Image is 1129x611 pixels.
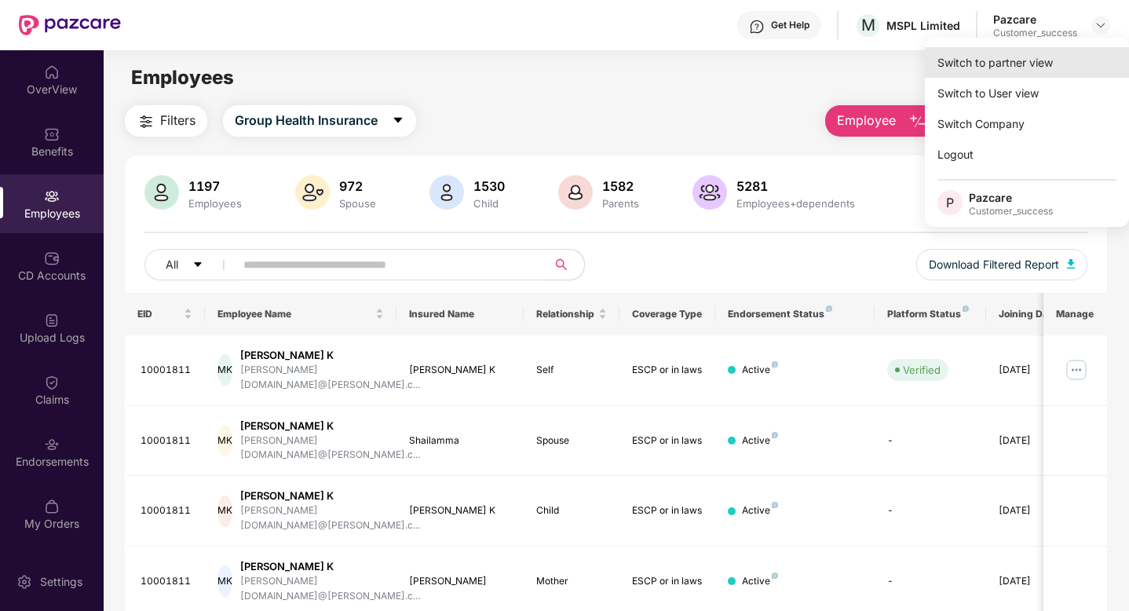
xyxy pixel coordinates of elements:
[141,434,192,448] div: 10001811
[240,348,420,363] div: [PERSON_NAME] K
[44,188,60,204] img: svg+xml;base64,PHN2ZyBpZD0iRW1wbG95ZWVzIiB4bWxucz0iaHR0cDovL3d3dy53My5vcmcvMjAwMC9zdmciIHdpZHRoPS...
[742,363,778,378] div: Active
[192,259,203,272] span: caret-down
[546,258,576,271] span: search
[336,178,379,194] div: 972
[692,175,727,210] img: svg+xml;base64,PHN2ZyB4bWxucz0iaHR0cDovL3d3dy53My5vcmcvMjAwMC9zdmciIHhtbG5zOnhsaW5rPSJodHRwOi8vd3...
[125,293,205,335] th: EID
[240,434,420,463] div: [PERSON_NAME][DOMAIN_NAME]@[PERSON_NAME].c...
[185,197,245,210] div: Employees
[886,18,960,33] div: MSPL Limited
[409,434,512,448] div: Shailamma
[969,190,1053,205] div: Pazcare
[160,111,195,130] span: Filters
[993,27,1077,39] div: Customer_success
[185,178,245,194] div: 1197
[44,251,60,266] img: svg+xml;base64,PHN2ZyBpZD0iQ0RfQWNjb3VudHMiIGRhdGEtbmFtZT0iQ0QgQWNjb3VudHMiIHhtbG5zPSJodHRwOi8vd3...
[44,126,60,142] img: svg+xml;base64,PHN2ZyBpZD0iQmVuZWZpdHMiIHhtbG5zPSJodHRwOi8vd3d3LnczLm9yZy8yMDAwL3N2ZyIgd2lkdGg9Ij...
[771,19,809,31] div: Get Help
[925,139,1129,170] div: Logout
[240,574,420,604] div: [PERSON_NAME][DOMAIN_NAME]@[PERSON_NAME].c...
[875,406,986,477] td: -
[240,488,420,503] div: [PERSON_NAME] K
[999,503,1069,518] div: [DATE]
[742,574,778,589] div: Active
[217,425,232,456] div: MK
[240,559,420,574] div: [PERSON_NAME] K
[632,363,703,378] div: ESCP or in laws
[599,197,642,210] div: Parents
[524,293,619,335] th: Relationship
[986,293,1082,335] th: Joining Date
[409,503,512,518] div: [PERSON_NAME] K
[1064,357,1089,382] img: manageButton
[875,476,986,547] td: -
[632,434,703,448] div: ESCP or in laws
[993,12,1077,27] div: Pazcare
[409,574,512,589] div: [PERSON_NAME]
[749,19,765,35] img: svg+xml;base64,PHN2ZyBpZD0iSGVscC0zMngzMiIgeG1sbnM9Imh0dHA6Ly93d3cudzMub3JnLzIwMDAvc3ZnIiB3aWR0aD...
[999,574,1069,589] div: [DATE]
[772,432,778,438] img: svg+xml;base64,PHN2ZyB4bWxucz0iaHR0cDovL3d3dy53My5vcmcvMjAwMC9zdmciIHdpZHRoPSI4IiBoZWlnaHQ9IjgiIH...
[295,175,330,210] img: svg+xml;base64,PHN2ZyB4bWxucz0iaHR0cDovL3d3dy53My5vcmcvMjAwMC9zdmciIHhtbG5zOnhsaW5rPSJodHRwOi8vd3...
[141,363,192,378] div: 10001811
[546,249,585,280] button: search
[44,64,60,80] img: svg+xml;base64,PHN2ZyBpZD0iSG9tZSIgeG1sbnM9Imh0dHA6Ly93d3cudzMub3JnLzIwMDAvc3ZnIiB3aWR0aD0iMjAiIG...
[336,197,379,210] div: Spouse
[903,362,941,378] div: Verified
[44,437,60,452] img: svg+xml;base64,PHN2ZyBpZD0iRW5kb3JzZW1lbnRzIiB4bWxucz0iaHR0cDovL3d3dy53My5vcmcvMjAwMC9zdmciIHdpZH...
[632,503,703,518] div: ESCP or in laws
[999,363,1069,378] div: [DATE]
[536,503,607,518] div: Child
[16,574,32,590] img: svg+xml;base64,PHN2ZyBpZD0iU2V0dGluZy0yMHgyMCIgeG1sbnM9Imh0dHA6Ly93d3cudzMub3JnLzIwMDAvc3ZnIiB3aW...
[217,565,232,597] div: MK
[1043,293,1107,335] th: Manage
[825,105,939,137] button: Employee
[205,293,396,335] th: Employee Name
[125,105,207,137] button: Filters
[619,293,715,335] th: Coverage Type
[925,47,1129,78] div: Switch to partner view
[536,363,607,378] div: Self
[1067,259,1075,269] img: svg+xml;base64,PHN2ZyB4bWxucz0iaHR0cDovL3d3dy53My5vcmcvMjAwMC9zdmciIHhtbG5zOnhsaW5rPSJodHRwOi8vd3...
[396,293,524,335] th: Insured Name
[44,375,60,390] img: svg+xml;base64,PHN2ZyBpZD0iQ2xhaW0iIHhtbG5zPSJodHRwOi8vd3d3LnczLm9yZy8yMDAwL3N2ZyIgd2lkdGg9IjIwIi...
[772,502,778,508] img: svg+xml;base64,PHN2ZyB4bWxucz0iaHR0cDovL3d3dy53My5vcmcvMjAwMC9zdmciIHdpZHRoPSI4IiBoZWlnaHQ9IjgiIH...
[742,434,778,448] div: Active
[908,112,927,131] img: svg+xml;base64,PHN2ZyB4bWxucz0iaHR0cDovL3d3dy53My5vcmcvMjAwMC9zdmciIHhtbG5zOnhsaW5rPSJodHRwOi8vd3...
[44,313,60,328] img: svg+xml;base64,PHN2ZyBpZD0iVXBsb2FkX0xvZ3MiIGRhdGEtbmFtZT0iVXBsb2FkIExvZ3MiIHhtbG5zPSJodHRwOi8vd3...
[137,308,181,320] span: EID
[963,305,969,312] img: svg+xml;base64,PHN2ZyB4bWxucz0iaHR0cDovL3d3dy53My5vcmcvMjAwMC9zdmciIHdpZHRoPSI4IiBoZWlnaHQ9IjgiIH...
[826,305,832,312] img: svg+xml;base64,PHN2ZyB4bWxucz0iaHR0cDovL3d3dy53My5vcmcvMjAwMC9zdmciIHdpZHRoPSI4IiBoZWlnaHQ9IjgiIH...
[946,193,954,212] span: P
[131,66,234,89] span: Employees
[632,574,703,589] div: ESCP or in laws
[217,308,372,320] span: Employee Name
[240,419,420,434] div: [PERSON_NAME] K
[409,363,512,378] div: [PERSON_NAME] K
[44,499,60,514] img: svg+xml;base64,PHN2ZyBpZD0iTXlfT3JkZXJzIiBkYXRhLW5hbWU9Ik15IE9yZGVycyIgeG1sbnM9Imh0dHA6Ly93d3cudz...
[728,308,862,320] div: Endorsement Status
[19,15,121,35] img: New Pazcare Logo
[925,78,1129,108] div: Switch to User view
[166,256,178,273] span: All
[429,175,464,210] img: svg+xml;base64,PHN2ZyB4bWxucz0iaHR0cDovL3d3dy53My5vcmcvMjAwMC9zdmciIHhtbG5zOnhsaW5rPSJodHRwOi8vd3...
[772,573,778,579] img: svg+xml;base64,PHN2ZyB4bWxucz0iaHR0cDovL3d3dy53My5vcmcvMjAwMC9zdmciIHdpZHRoPSI4IiBoZWlnaHQ9IjgiIH...
[887,308,974,320] div: Platform Status
[772,361,778,368] img: svg+xml;base64,PHN2ZyB4bWxucz0iaHR0cDovL3d3dy53My5vcmcvMjAwMC9zdmciIHdpZHRoPSI4IiBoZWlnaHQ9IjgiIH...
[470,178,508,194] div: 1530
[837,111,896,130] span: Employee
[599,178,642,194] div: 1582
[35,574,87,590] div: Settings
[558,175,593,210] img: svg+xml;base64,PHN2ZyB4bWxucz0iaHR0cDovL3d3dy53My5vcmcvMjAwMC9zdmciIHhtbG5zOnhsaW5rPSJodHRwOi8vd3...
[742,503,778,518] div: Active
[861,16,875,35] span: M
[536,308,595,320] span: Relationship
[235,111,378,130] span: Group Health Insurance
[141,503,192,518] div: 10001811
[217,496,232,527] div: MK
[141,574,192,589] div: 10001811
[223,105,416,137] button: Group Health Insurancecaret-down
[925,108,1129,139] div: Switch Company
[240,363,420,393] div: [PERSON_NAME][DOMAIN_NAME]@[PERSON_NAME].c...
